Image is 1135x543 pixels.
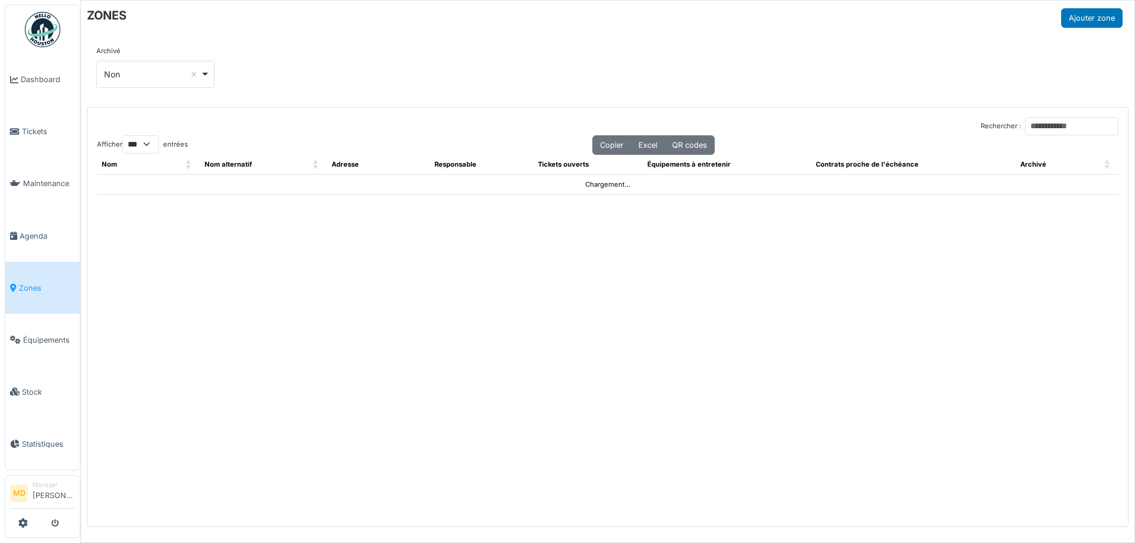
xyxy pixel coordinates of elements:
span: Adresse [332,160,359,168]
a: Stock [5,366,80,418]
span: Tickets ouverts [538,160,589,168]
span: Contrats proche de l'échéance [816,160,919,168]
span: Excel [638,141,657,149]
span: Nom [102,160,117,168]
span: Nom: Activate to sort [186,155,193,174]
label: Archivé [96,46,121,56]
select: Afficherentrées [122,135,159,154]
span: Agenda [20,230,75,242]
span: Équipements [23,334,75,346]
span: Copier [600,141,624,149]
img: Badge_color-CXgf-gQk.svg [25,12,60,47]
td: Chargement... [97,174,1118,194]
li: MD [10,485,28,502]
h6: ZONES [87,8,127,22]
a: Équipements [5,314,80,366]
a: Tickets [5,106,80,158]
div: Manager [33,480,75,489]
span: Nom alternatif: Activate to sort [313,155,320,174]
span: QR codes [672,141,707,149]
span: Tickets [22,126,75,137]
span: Responsable [434,160,476,168]
button: QR codes [664,135,715,155]
span: Dashboard [21,74,75,85]
span: Nom alternatif [205,160,252,168]
button: Ajouter zone [1061,8,1123,28]
a: MD Manager[PERSON_NAME] [10,480,75,509]
span: Zones [19,282,75,294]
a: Zones [5,262,80,314]
span: Archivé: Activate to sort [1104,155,1111,174]
a: Maintenance [5,158,80,210]
label: Afficher entrées [97,135,188,154]
a: Statistiques [5,418,80,470]
button: Excel [631,135,665,155]
span: Archivé [1020,160,1046,168]
button: Remove item: 'false' [188,69,200,80]
span: Statistiques [22,438,75,450]
button: Copier [592,135,631,155]
span: Maintenance [23,178,75,189]
span: Stock [22,386,75,398]
label: Rechercher : [981,121,1021,131]
span: Équipements à entretenir [647,160,731,168]
a: Agenda [5,210,80,262]
div: Non [104,68,200,80]
li: [PERSON_NAME] [33,480,75,506]
a: Dashboard [5,54,80,106]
